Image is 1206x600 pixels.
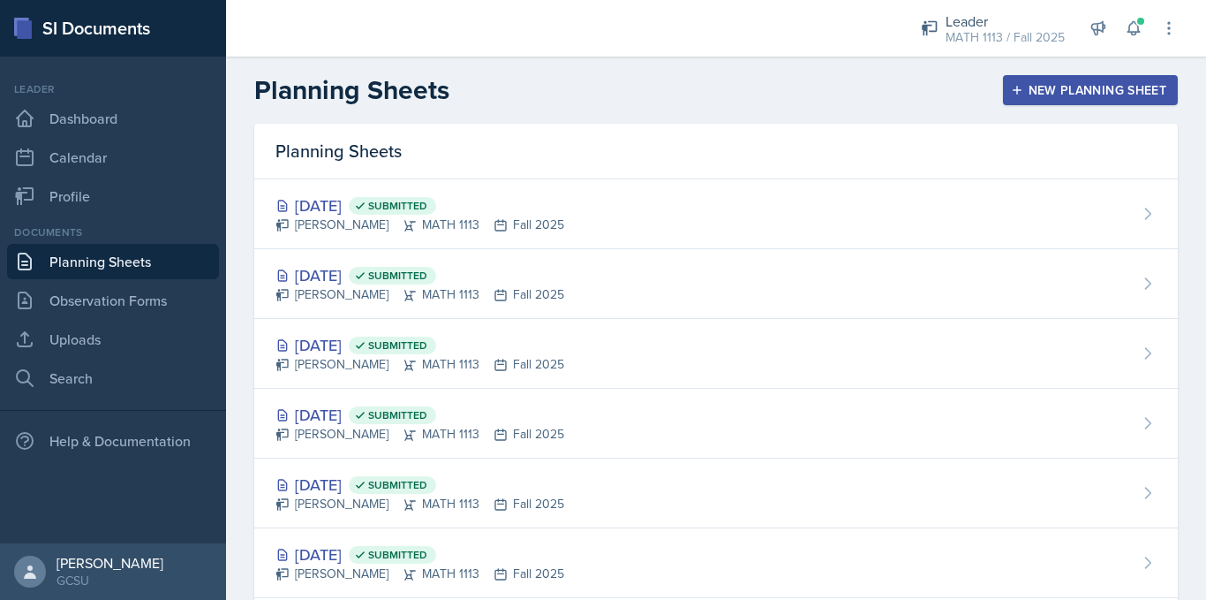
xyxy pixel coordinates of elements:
[7,322,219,357] a: Uploads
[275,473,564,497] div: [DATE]
[7,244,219,279] a: Planning Sheets
[368,269,427,283] span: Submitted
[57,572,163,589] div: GCSU
[7,423,219,459] div: Help & Documentation
[275,263,564,287] div: [DATE]
[254,249,1178,319] a: [DATE] Submitted [PERSON_NAME]MATH 1113Fall 2025
[275,355,564,374] div: [PERSON_NAME] MATH 1113 Fall 2025
[254,74,449,106] h2: Planning Sheets
[7,140,219,175] a: Calendar
[275,194,564,217] div: [DATE]
[7,224,219,240] div: Documents
[254,528,1178,598] a: [DATE] Submitted [PERSON_NAME]MATH 1113Fall 2025
[254,124,1178,179] div: Planning Sheets
[57,554,163,572] div: [PERSON_NAME]
[275,543,564,566] div: [DATE]
[1003,75,1178,105] button: New Planning Sheet
[254,389,1178,459] a: [DATE] Submitted [PERSON_NAME]MATH 1113Fall 2025
[368,408,427,422] span: Submitted
[368,548,427,562] span: Submitted
[368,199,427,213] span: Submitted
[275,495,564,513] div: [PERSON_NAME] MATH 1113 Fall 2025
[275,425,564,444] div: [PERSON_NAME] MATH 1113 Fall 2025
[7,178,219,214] a: Profile
[7,361,219,396] a: Search
[275,333,564,357] div: [DATE]
[368,478,427,492] span: Submitted
[254,459,1178,528] a: [DATE] Submitted [PERSON_NAME]MATH 1113Fall 2025
[275,285,564,304] div: [PERSON_NAME] MATH 1113 Fall 2025
[275,565,564,583] div: [PERSON_NAME] MATH 1113 Fall 2025
[254,319,1178,389] a: [DATE] Submitted [PERSON_NAME]MATH 1113Fall 2025
[1014,83,1166,97] div: New Planning Sheet
[7,283,219,318] a: Observation Forms
[275,216,564,234] div: [PERSON_NAME] MATH 1113 Fall 2025
[946,11,1065,32] div: Leader
[7,101,219,136] a: Dashboard
[254,179,1178,249] a: [DATE] Submitted [PERSON_NAME]MATH 1113Fall 2025
[7,81,219,97] div: Leader
[368,338,427,353] span: Submitted
[275,403,564,427] div: [DATE]
[946,28,1065,47] div: MATH 1113 / Fall 2025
